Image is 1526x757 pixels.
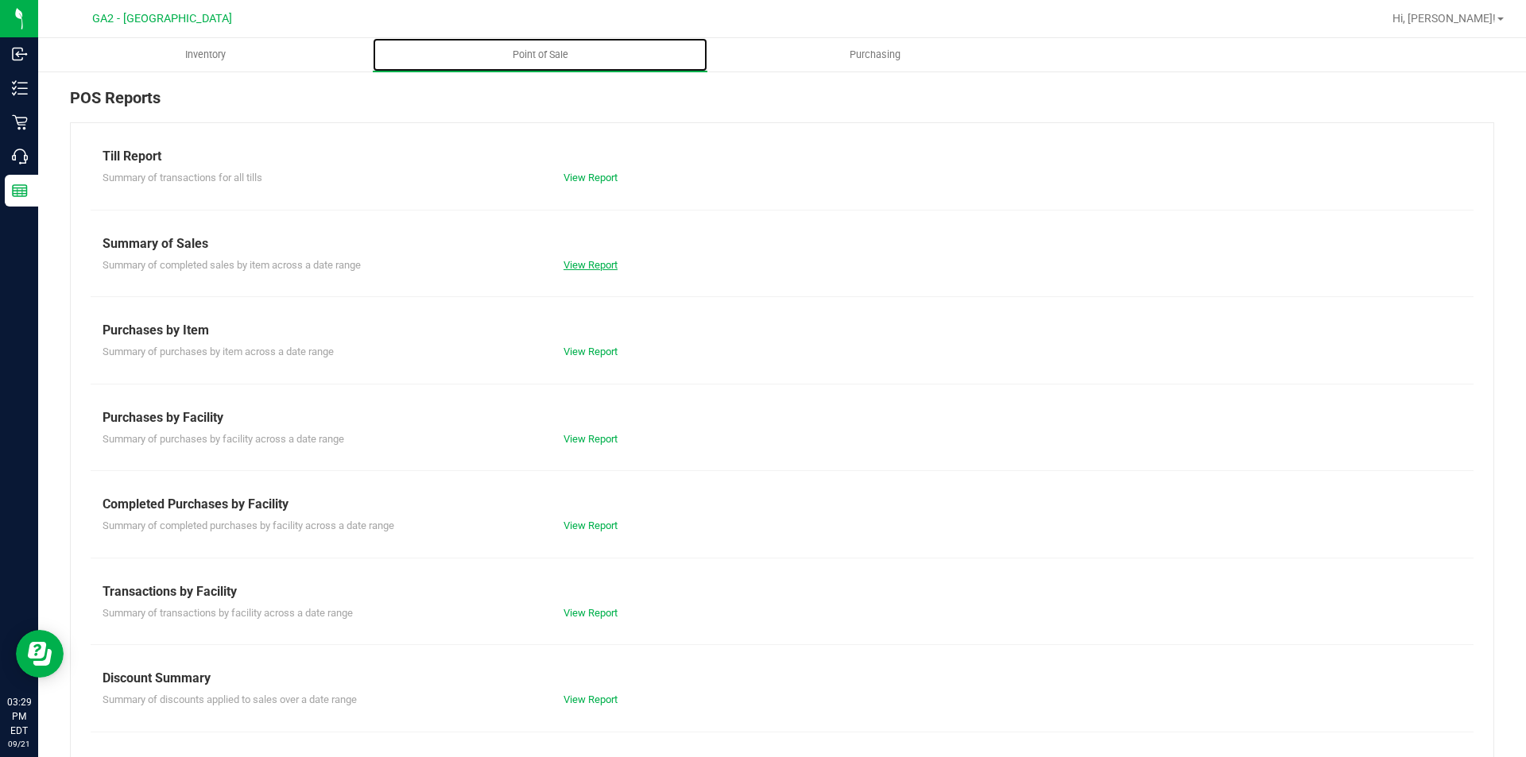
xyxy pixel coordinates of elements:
[103,234,1462,253] div: Summary of Sales
[103,433,344,445] span: Summary of purchases by facility across a date range
[707,38,1042,71] a: Purchasing
[1392,12,1496,25] span: Hi, [PERSON_NAME]!
[564,259,618,271] a: View Report
[38,38,373,71] a: Inventory
[103,495,1462,514] div: Completed Purchases by Facility
[103,346,334,357] span: Summary of purchases by item across a date range
[103,259,361,271] span: Summary of completed sales by item across a date range
[16,630,64,678] iframe: Resource center
[373,38,707,71] a: Point of Sale
[103,669,1462,688] div: Discount Summary
[564,346,618,357] a: View Report
[103,172,262,183] span: Summary of transactions for all tills
[92,12,232,25] span: GA2 - [GEOGRAPHIC_DATA]
[12,183,28,199] inline-svg: Reports
[12,149,28,164] inline-svg: Call Center
[828,48,922,62] span: Purchasing
[7,738,31,750] p: 09/21
[564,693,618,705] a: View Report
[12,80,28,96] inline-svg: Inventory
[103,147,1462,166] div: Till Report
[564,607,618,619] a: View Report
[103,582,1462,601] div: Transactions by Facility
[564,172,618,183] a: View Report
[103,693,357,705] span: Summary of discounts applied to sales over a date range
[103,408,1462,427] div: Purchases by Facility
[12,46,28,62] inline-svg: Inbound
[103,519,394,531] span: Summary of completed purchases by facility across a date range
[491,48,590,62] span: Point of Sale
[564,433,618,445] a: View Report
[12,114,28,130] inline-svg: Retail
[164,48,247,62] span: Inventory
[103,321,1462,340] div: Purchases by Item
[564,519,618,531] a: View Report
[103,607,353,619] span: Summary of transactions by facility across a date range
[70,86,1494,122] div: POS Reports
[7,695,31,738] p: 03:29 PM EDT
